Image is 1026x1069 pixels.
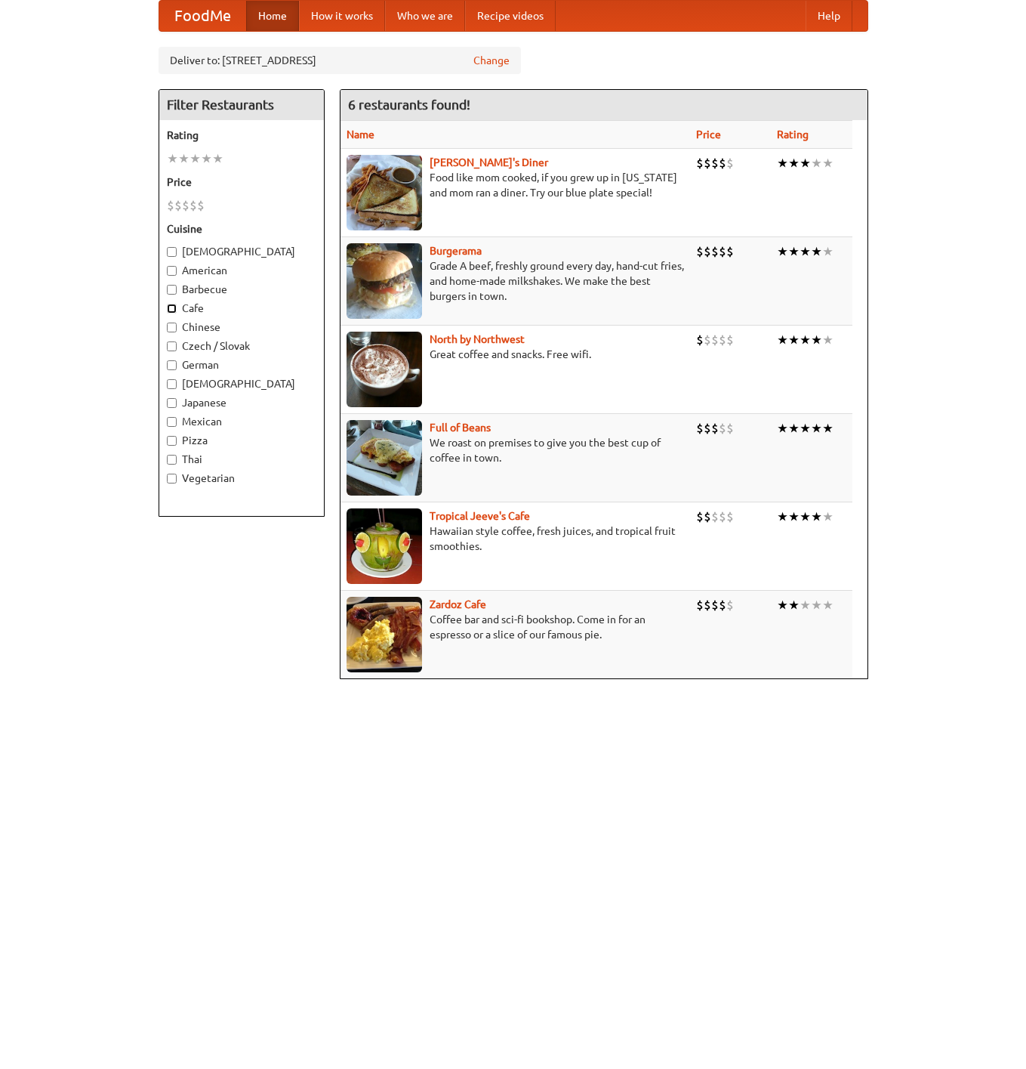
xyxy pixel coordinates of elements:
[347,524,684,554] p: Hawaiian style coffee, fresh juices, and tropical fruit smoothies.
[167,341,177,351] input: Czech / Slovak
[473,53,510,68] a: Change
[711,332,719,348] li: $
[159,90,324,120] h4: Filter Restaurants
[167,455,177,465] input: Thai
[347,243,422,319] img: burgerama.jpg
[777,420,788,437] li: ★
[696,332,704,348] li: $
[167,398,177,408] input: Japanese
[212,150,223,167] li: ★
[167,436,177,446] input: Pizza
[430,333,525,345] b: North by Northwest
[777,243,788,260] li: ★
[788,508,800,525] li: ★
[726,508,734,525] li: $
[777,128,809,141] a: Rating
[246,1,299,31] a: Home
[167,244,316,259] label: [DEMOGRAPHIC_DATA]
[800,420,811,437] li: ★
[167,395,316,410] label: Japanese
[167,263,316,278] label: American
[465,1,556,31] a: Recipe videos
[811,508,822,525] li: ★
[806,1,852,31] a: Help
[704,420,711,437] li: $
[800,508,811,525] li: ★
[167,338,316,354] label: Czech / Slovak
[159,1,246,31] a: FoodMe
[811,597,822,613] li: ★
[167,360,177,370] input: German
[811,420,822,437] li: ★
[719,420,726,437] li: $
[696,128,721,141] a: Price
[189,197,197,214] li: $
[167,452,316,467] label: Thai
[347,347,684,362] p: Great coffee and snacks. Free wifi.
[167,414,316,429] label: Mexican
[347,612,684,642] p: Coffee bar and sci-fi bookshop. Come in for an espresso or a slice of our famous pie.
[347,508,422,584] img: jeeves.jpg
[178,150,189,167] li: ★
[167,304,177,314] input: Cafe
[719,155,726,171] li: $
[704,597,711,613] li: $
[174,197,182,214] li: $
[711,420,719,437] li: $
[711,243,719,260] li: $
[167,379,177,389] input: [DEMOGRAPHIC_DATA]
[704,155,711,171] li: $
[822,155,833,171] li: ★
[347,597,422,672] img: zardoz.jpg
[159,47,521,74] div: Deliver to: [STREET_ADDRESS]
[719,508,726,525] li: $
[777,332,788,348] li: ★
[430,422,491,434] a: Full of Beans
[800,155,811,171] li: ★
[347,128,374,141] a: Name
[189,150,201,167] li: ★
[167,357,316,372] label: German
[696,243,704,260] li: $
[719,332,726,348] li: $
[696,508,704,525] li: $
[822,508,833,525] li: ★
[788,243,800,260] li: ★
[347,332,422,407] img: north.jpg
[430,245,482,257] a: Burgerama
[726,420,734,437] li: $
[167,285,177,295] input: Barbecue
[704,243,711,260] li: $
[800,243,811,260] li: ★
[347,155,422,230] img: sallys.jpg
[811,243,822,260] li: ★
[696,597,704,613] li: $
[348,97,470,112] ng-pluralize: 6 restaurants found!
[726,597,734,613] li: $
[711,155,719,171] li: $
[167,320,316,335] label: Chinese
[167,247,177,257] input: [DEMOGRAPHIC_DATA]
[430,510,530,522] a: Tropical Jeeve's Cafe
[167,128,316,143] h5: Rating
[777,508,788,525] li: ★
[822,332,833,348] li: ★
[167,433,316,448] label: Pizza
[719,243,726,260] li: $
[167,301,316,316] label: Cafe
[822,243,833,260] li: ★
[197,197,205,214] li: $
[726,243,734,260] li: $
[696,420,704,437] li: $
[347,420,422,496] img: beans.jpg
[430,598,486,610] a: Zardoz Cafe
[726,332,734,348] li: $
[726,155,734,171] li: $
[811,332,822,348] li: ★
[430,156,548,168] b: [PERSON_NAME]'s Diner
[167,221,316,236] h5: Cuisine
[167,150,178,167] li: ★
